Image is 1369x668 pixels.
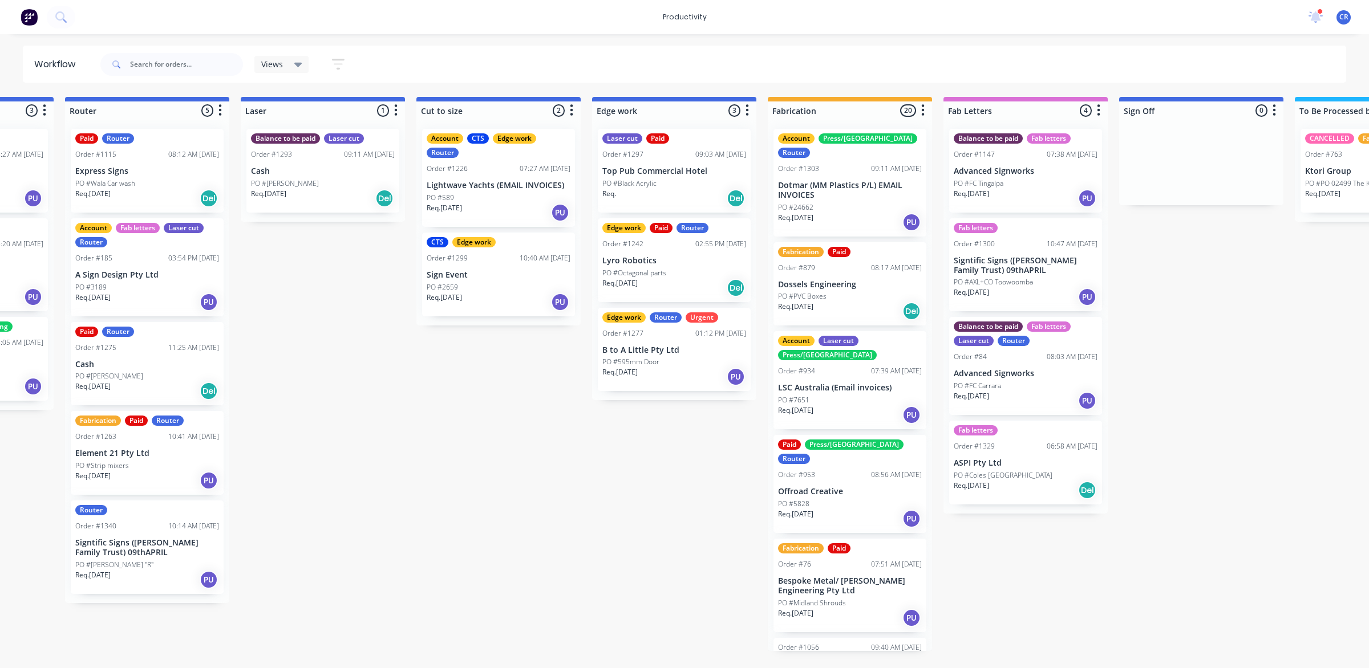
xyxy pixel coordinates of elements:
div: AccountPress/[GEOGRAPHIC_DATA]RouterOrder #130309:11 AM [DATE]Dotmar (MM Plastics P/L) EMAIL INVO... [773,129,926,237]
div: Fabrication [778,543,824,553]
p: Req. [DATE] [75,189,111,199]
div: 10:14 AM [DATE] [168,521,219,531]
p: Lightwave Yachts (EMAIL INVOICES) [427,181,570,190]
div: Router [677,223,708,233]
p: Req. [DATE] [427,203,462,213]
p: Req. [DATE] [602,367,638,377]
div: Order #1299 [427,253,468,263]
p: Req. [DATE] [954,480,989,491]
p: Req. [DATE] [427,292,462,303]
div: PU [1078,189,1096,207]
div: Fab letters [954,223,998,233]
div: Urgent [686,312,718,323]
div: Del [902,302,921,320]
p: Req. [DATE] [954,189,989,199]
div: Order #1147 [954,149,995,160]
div: Router [998,336,1030,346]
p: Express Signs [75,166,219,176]
div: 09:11 AM [DATE] [344,149,395,160]
div: Order #1263 [75,431,116,442]
p: PO #[PERSON_NAME] [251,178,319,189]
div: 09:11 AM [DATE] [871,164,922,174]
div: Laser cut [602,133,642,144]
div: 09:03 AM [DATE] [695,149,746,160]
div: Paid [828,543,850,553]
p: PO #PVC Boxes [778,291,827,302]
div: 08:56 AM [DATE] [871,470,922,480]
div: CTS [467,133,489,144]
div: Order #185 [75,253,112,263]
p: PO #595mm Door [602,357,659,367]
p: Signtific Signs ([PERSON_NAME] Family Trust) 09thAPRIL [75,538,219,557]
div: PU [1078,392,1096,410]
div: Order #1275 [75,343,116,353]
img: Factory [21,9,38,26]
div: Laser cut [954,336,994,346]
p: PO #Wala Car wash [75,178,135,189]
div: Router [152,416,184,426]
div: 08:03 AM [DATE] [1047,352,1097,362]
div: CANCELLED [1305,133,1354,144]
p: Advanced Signworks [954,166,1097,176]
input: Search for orders... [130,53,243,76]
div: Fab letters [1027,321,1071,332]
div: Balance to be paidLaser cutOrder #129309:11 AM [DATE]CashPO #[PERSON_NAME]Req.[DATE]Del [246,129,399,213]
p: Sign Event [427,270,570,280]
div: RouterOrder #134010:14 AM [DATE]Signtific Signs ([PERSON_NAME] Family Trust) 09thAPRILPO #[PERSON... [71,500,224,594]
div: Balance to be paid [251,133,320,144]
div: Order #1242 [602,239,643,249]
div: Press/[GEOGRAPHIC_DATA] [819,133,917,144]
div: 02:55 PM [DATE] [695,239,746,249]
div: PU [902,609,921,627]
div: 06:58 AM [DATE] [1047,441,1097,451]
div: Del [200,189,218,207]
div: Laser cutPaidOrder #129709:03 AM [DATE]Top Pub Commercial HotelPO #Black AcrylicReq.Del [598,129,751,213]
div: Router [427,148,459,158]
p: PO #[PERSON_NAME] [75,371,143,381]
p: Req. [DATE] [778,509,813,519]
div: PU [551,203,569,222]
div: Paid [75,327,98,337]
span: CR [1339,12,1348,22]
div: 07:39 AM [DATE] [871,366,922,376]
div: Account [778,133,815,144]
div: 07:38 AM [DATE] [1047,149,1097,160]
div: Paid [125,416,148,426]
div: PU [727,368,745,386]
div: Router [778,148,810,158]
p: Bespoke Metal/ [PERSON_NAME] Engineering Pty Ltd [778,576,922,596]
div: Order #879 [778,263,815,273]
div: PaidRouterOrder #127511:25 AM [DATE]CashPO #[PERSON_NAME]Req.[DATE]Del [71,322,224,406]
p: Advanced Signworks [954,369,1097,378]
p: A Sign Design Pty Ltd [75,270,219,280]
p: Req. [DATE] [1305,189,1340,199]
p: PO #Black Acrylic [602,178,657,189]
p: Dotmar (MM Plastics P/L) EMAIL INVOICES [778,181,922,200]
div: Del [727,279,745,297]
div: AccountFab lettersLaser cutRouterOrder #18503:54 PM [DATE]A Sign Design Pty LtdPO #3189Req.[DATE]PU [71,218,224,316]
p: Req. [DATE] [75,292,111,303]
div: Router [778,454,810,464]
div: Edge work [493,133,536,144]
p: Top Pub Commercial Hotel [602,166,746,176]
p: Signtific Signs ([PERSON_NAME] Family Trust) 09thAPRIL [954,256,1097,275]
div: Order #1300 [954,239,995,249]
div: Order #934 [778,366,815,376]
div: Edge work [602,312,646,323]
div: Del [1078,481,1096,499]
div: Order #763 [1305,149,1342,160]
div: Paid [646,133,669,144]
div: Order #76 [778,559,811,569]
p: Req. [DATE] [75,381,111,392]
p: Req. [DATE] [778,302,813,312]
div: Router [75,237,107,247]
div: PU [902,510,921,528]
div: FabricationPaidOrder #7607:51 AM [DATE]Bespoke Metal/ [PERSON_NAME] Engineering Pty LtdPO #Midlan... [773,539,926,632]
div: 01:12 PM [DATE] [695,328,746,339]
div: FabricationPaidOrder #87908:17 AM [DATE]Dossels EngineeringPO #PVC BoxesReq.[DATE]Del [773,242,926,326]
div: Order #1226 [427,164,468,174]
div: productivity [657,9,712,26]
p: PO #2659 [427,282,458,292]
div: Press/[GEOGRAPHIC_DATA] [805,439,904,450]
div: Fab letters [954,425,998,435]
